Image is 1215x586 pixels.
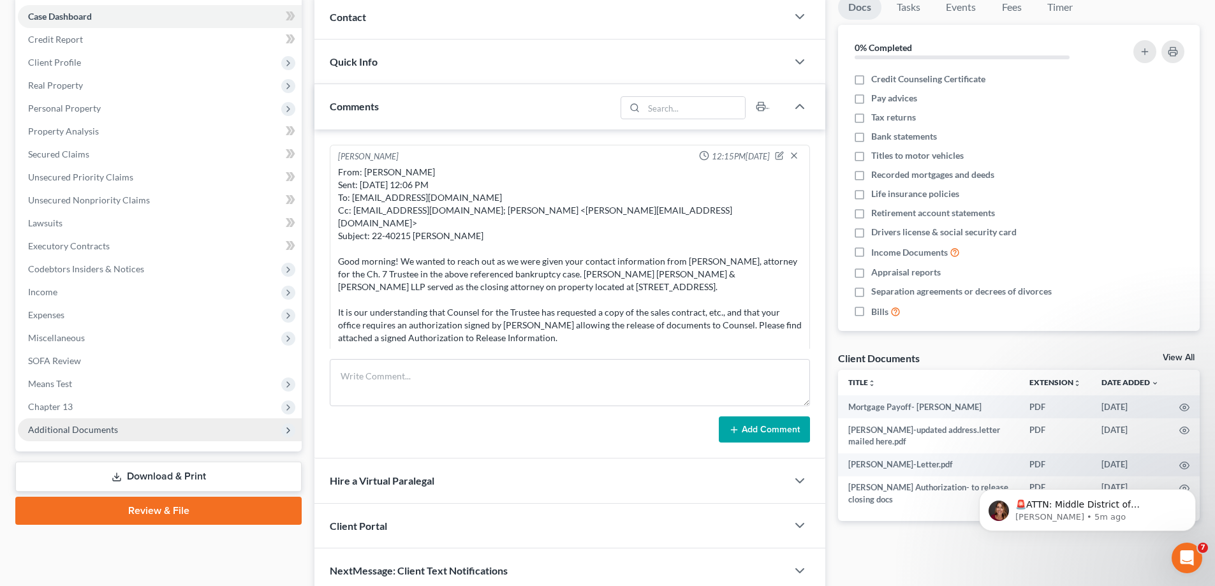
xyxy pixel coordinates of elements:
a: Unsecured Priority Claims [18,166,302,189]
span: Additional Documents [28,424,118,435]
a: Titleunfold_more [848,377,876,387]
a: Review & File [15,497,302,525]
button: Add Comment [719,416,810,443]
span: Drivers license & social security card [871,226,1017,238]
span: Bank statements [871,130,937,143]
a: Lawsuits [18,212,302,235]
span: Miscellaneous [28,332,85,343]
span: Secured Claims [28,149,89,159]
a: Secured Claims [18,143,302,166]
span: Titles to motor vehicles [871,149,964,162]
i: expand_more [1151,379,1159,387]
td: PDF [1019,418,1091,453]
td: [PERSON_NAME]-Letter.pdf [838,453,1019,476]
span: SOFA Review [28,355,81,366]
span: Comments [330,100,379,112]
i: unfold_more [868,379,876,387]
i: unfold_more [1073,379,1081,387]
span: Means Test [28,378,72,389]
td: Mortgage Payoff- [PERSON_NAME] [838,395,1019,418]
a: SOFA Review [18,349,302,372]
span: 12:15PM[DATE] [712,150,770,163]
span: Income [28,286,57,297]
span: Contact [330,11,366,23]
span: Chapter 13 [28,401,73,412]
span: Hire a Virtual Paralegal [330,474,434,487]
span: Credit Counseling Certificate [871,73,985,85]
span: Client Profile [28,57,81,68]
div: From: [PERSON_NAME] Sent: [DATE] 12:06 PM To: [EMAIL_ADDRESS][DOMAIN_NAME] Cc: [EMAIL_ADDRESS][DO... [338,166,802,395]
iframe: Intercom live chat [1172,543,1202,573]
span: NextMessage: Client Text Notifications [330,564,508,576]
span: Property Analysis [28,126,99,136]
td: [DATE] [1091,453,1169,476]
span: Recorded mortgages and deeds [871,168,994,181]
a: Extensionunfold_more [1029,377,1081,387]
span: Credit Report [28,34,83,45]
td: PDF [1019,453,1091,476]
span: Income Documents [871,246,948,259]
iframe: Intercom notifications message [960,462,1215,552]
td: [PERSON_NAME]-updated address.letter mailed here.pdf [838,418,1019,453]
span: Bills [871,305,888,318]
span: Pay advices [871,92,917,105]
td: [DATE] [1091,395,1169,418]
span: Unsecured Priority Claims [28,172,133,182]
a: Date Added expand_more [1101,377,1159,387]
span: Executory Contracts [28,240,110,251]
strong: 0% Completed [855,42,912,53]
a: Unsecured Nonpriority Claims [18,189,302,212]
a: Case Dashboard [18,5,302,28]
div: Client Documents [838,351,920,365]
span: Appraisal reports [871,266,941,279]
span: Unsecured Nonpriority Claims [28,194,150,205]
span: Expenses [28,309,64,320]
td: [PERSON_NAME] Authorization- to release closing docs [838,476,1019,511]
input: Search... [644,97,746,119]
td: [DATE] [1091,418,1169,453]
span: Quick Info [330,55,378,68]
td: PDF [1019,395,1091,418]
span: Tax returns [871,111,916,124]
span: Real Property [28,80,83,91]
div: [PERSON_NAME] [338,150,399,163]
span: Codebtors Insiders & Notices [28,263,144,274]
span: Personal Property [28,103,101,114]
a: Executory Contracts [18,235,302,258]
span: Client Portal [330,520,387,532]
a: View All [1163,353,1195,362]
span: 7 [1198,543,1208,553]
span: Case Dashboard [28,11,92,22]
span: Retirement account statements [871,207,995,219]
span: Separation agreements or decrees of divorces [871,285,1052,298]
a: Download & Print [15,462,302,492]
a: Property Analysis [18,120,302,143]
a: Credit Report [18,28,302,51]
span: Lawsuits [28,217,63,228]
span: Life insurance policies [871,187,959,200]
